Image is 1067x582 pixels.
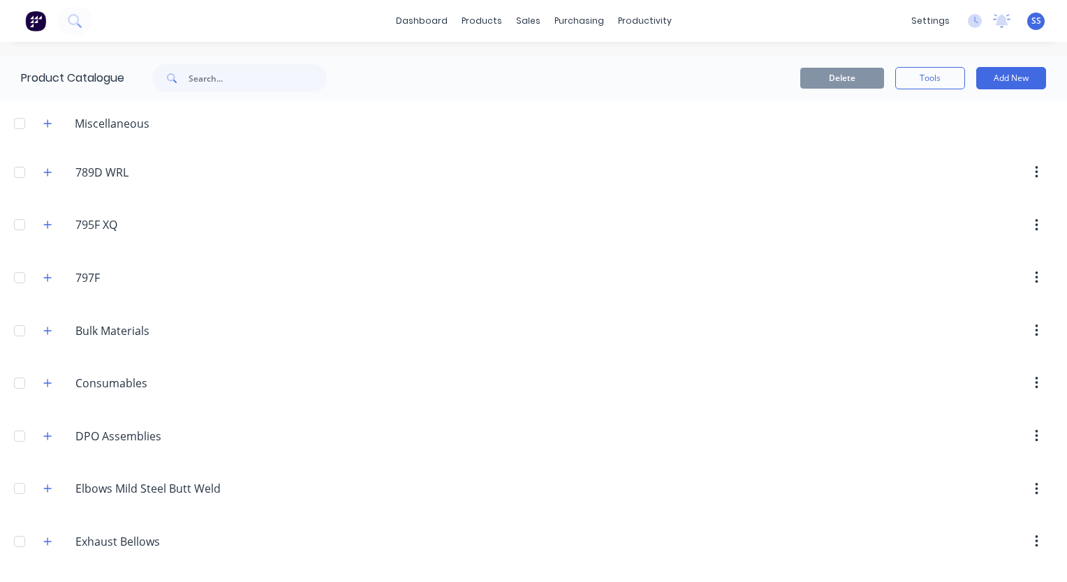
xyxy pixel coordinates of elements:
[1031,15,1041,27] span: SS
[455,10,509,31] div: products
[75,480,241,497] input: Enter category name
[611,10,679,31] div: productivity
[75,216,241,233] input: Enter category name
[75,533,241,550] input: Enter category name
[25,10,46,31] img: Factory
[75,269,241,286] input: Enter category name
[75,375,241,391] input: Enter category name
[75,164,241,181] input: Enter category name
[547,10,611,31] div: purchasing
[75,428,241,445] input: Enter category name
[800,68,884,89] button: Delete
[189,64,327,92] input: Search...
[904,10,957,31] div: settings
[895,67,965,89] button: Tools
[64,115,161,132] div: Miscellaneous
[75,322,241,339] input: Enter category name
[509,10,547,31] div: sales
[389,10,455,31] a: dashboard
[976,67,1046,89] button: Add New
